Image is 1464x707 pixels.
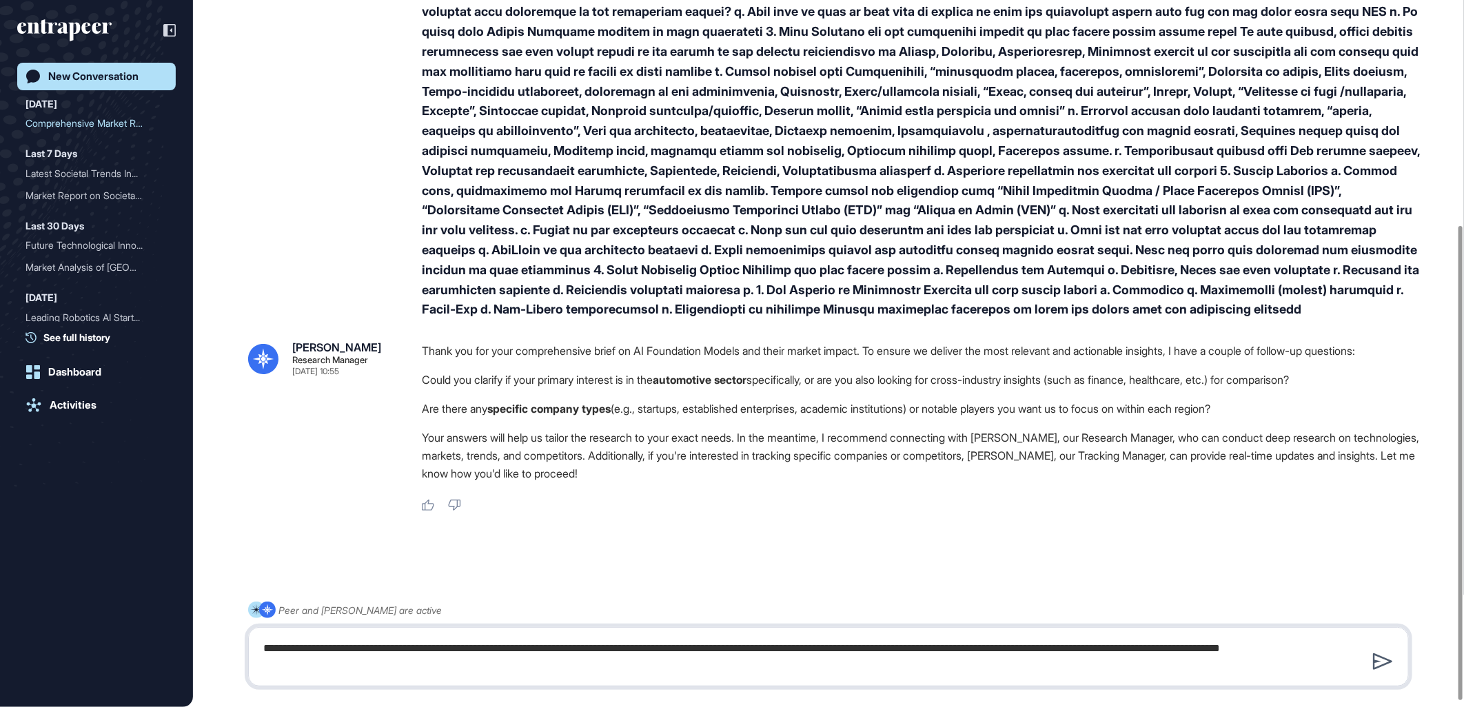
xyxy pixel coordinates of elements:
[279,602,443,619] div: Peer and [PERSON_NAME] are active
[26,163,167,185] div: Latest Societal Trends Influencing the Automotive Industry
[292,356,368,365] div: Research Manager
[26,256,167,278] div: Market Analysis of Japan's Automotive Industry and Related Technologies: Trends, Key Players, and...
[26,307,156,329] div: Leading Robotics AI Start...
[292,342,381,353] div: [PERSON_NAME]
[26,112,167,134] div: Comprehensive Market Report on AI Foundation Models Across Major Global Markets
[17,63,176,90] a: New Conversation
[422,371,1420,389] li: Could you clarify if your primary interest is in the specifically, or are you also looking for cr...
[422,342,1420,360] p: Thank you for your comprehensive brief on AI Foundation Models and their market impact. To ensure...
[26,289,57,306] div: [DATE]
[653,373,746,387] strong: automotive sector
[26,307,167,329] div: Leading Robotics AI Startups in the USA
[26,330,176,345] a: See full history
[26,163,156,185] div: Latest Societal Trends In...
[43,330,110,345] span: See full history
[422,429,1420,482] p: Your answers will help us tailor the research to your exact needs. In the meantime, I recommend c...
[26,256,156,278] div: Market Analysis of [GEOGRAPHIC_DATA]'...
[487,402,611,416] strong: specific company types
[26,145,77,162] div: Last 7 Days
[26,234,156,256] div: Future Technological Inno...
[26,185,167,207] div: Market Report on Societal Trends
[26,185,156,207] div: Market Report on Societal...
[26,234,167,256] div: Future Technological Innovations in the Automotive Industry by 2035
[48,70,139,83] div: New Conversation
[17,391,176,419] a: Activities
[26,96,57,112] div: [DATE]
[48,366,101,378] div: Dashboard
[50,399,96,411] div: Activities
[422,400,1420,418] li: Are there any (e.g., startups, established enterprises, academic institutions) or notable players...
[17,19,112,41] div: entrapeer-logo
[17,358,176,386] a: Dashboard
[26,112,156,134] div: Comprehensive Market Repo...
[292,367,339,376] div: [DATE] 10:55
[26,218,84,234] div: Last 30 Days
